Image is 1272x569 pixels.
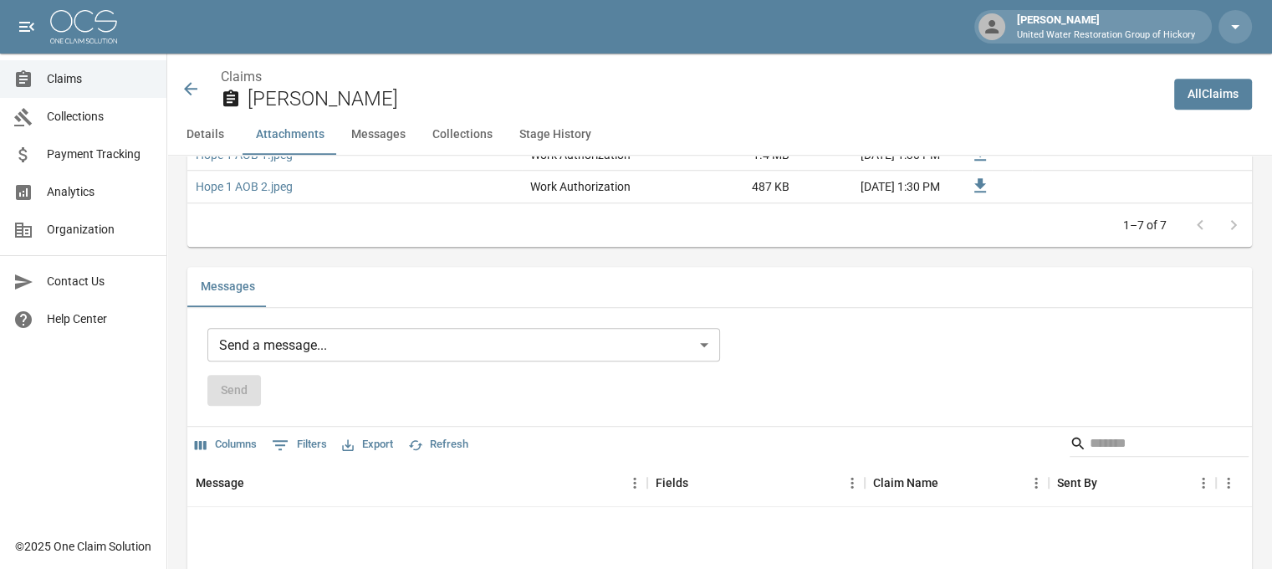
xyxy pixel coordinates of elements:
[1123,217,1167,233] p: 1–7 of 7
[1010,12,1202,42] div: [PERSON_NAME]
[338,432,397,458] button: Export
[187,267,268,307] button: Messages
[187,267,1252,307] div: related-list tabs
[243,115,338,155] button: Attachments
[938,471,962,495] button: Sort
[1049,459,1216,506] div: Sent By
[419,115,506,155] button: Collections
[656,459,688,506] div: Fields
[1191,470,1216,495] button: Menu
[196,459,244,506] div: Message
[191,432,261,458] button: Select columns
[506,115,605,155] button: Stage History
[1070,430,1249,460] div: Search
[865,459,1049,506] div: Claim Name
[622,470,647,495] button: Menu
[187,459,647,506] div: Message
[47,310,153,328] span: Help Center
[1097,471,1121,495] button: Sort
[1057,459,1097,506] div: Sent By
[221,67,1161,87] nav: breadcrumb
[338,115,419,155] button: Messages
[672,171,798,202] div: 487 KB
[47,273,153,290] span: Contact Us
[207,328,720,361] div: Send a message...
[47,183,153,201] span: Analytics
[248,87,1161,111] h2: [PERSON_NAME]
[167,115,1272,155] div: anchor tabs
[1024,470,1049,495] button: Menu
[647,459,865,506] div: Fields
[47,221,153,238] span: Organization
[196,178,293,195] a: Hope 1 AOB 2.jpeg
[15,538,151,555] div: © 2025 One Claim Solution
[244,471,268,495] button: Sort
[10,10,43,44] button: open drawer
[798,171,948,202] div: [DATE] 1:30 PM
[530,178,631,195] div: Work Authorization
[873,459,938,506] div: Claim Name
[840,470,865,495] button: Menu
[50,10,117,44] img: ocs-logo-white-transparent.png
[1017,28,1195,43] p: United Water Restoration Group of Hickory
[688,471,712,495] button: Sort
[1216,470,1241,495] button: Menu
[167,115,243,155] button: Details
[1174,79,1252,110] a: AllClaims
[47,70,153,88] span: Claims
[47,146,153,163] span: Payment Tracking
[404,432,473,458] button: Refresh
[221,69,262,85] a: Claims
[47,108,153,126] span: Collections
[268,432,331,459] button: Show filters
